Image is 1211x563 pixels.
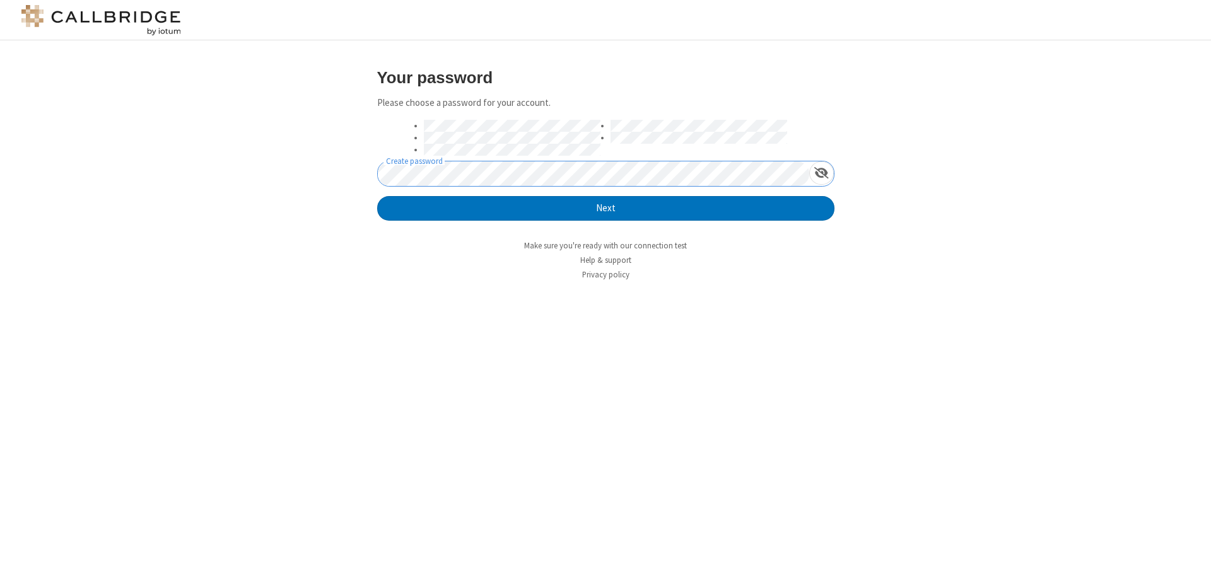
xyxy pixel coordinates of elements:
a: Help & support [580,255,631,265]
input: Create password [378,161,809,186]
div: Show password [809,161,834,185]
a: Privacy policy [582,269,629,280]
a: Make sure you're ready with our connection test [524,240,687,251]
p: Please choose a password for your account. [377,96,834,110]
h3: Your password [377,69,834,86]
img: logo@2x.png [19,5,183,35]
button: Next [377,196,834,221]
